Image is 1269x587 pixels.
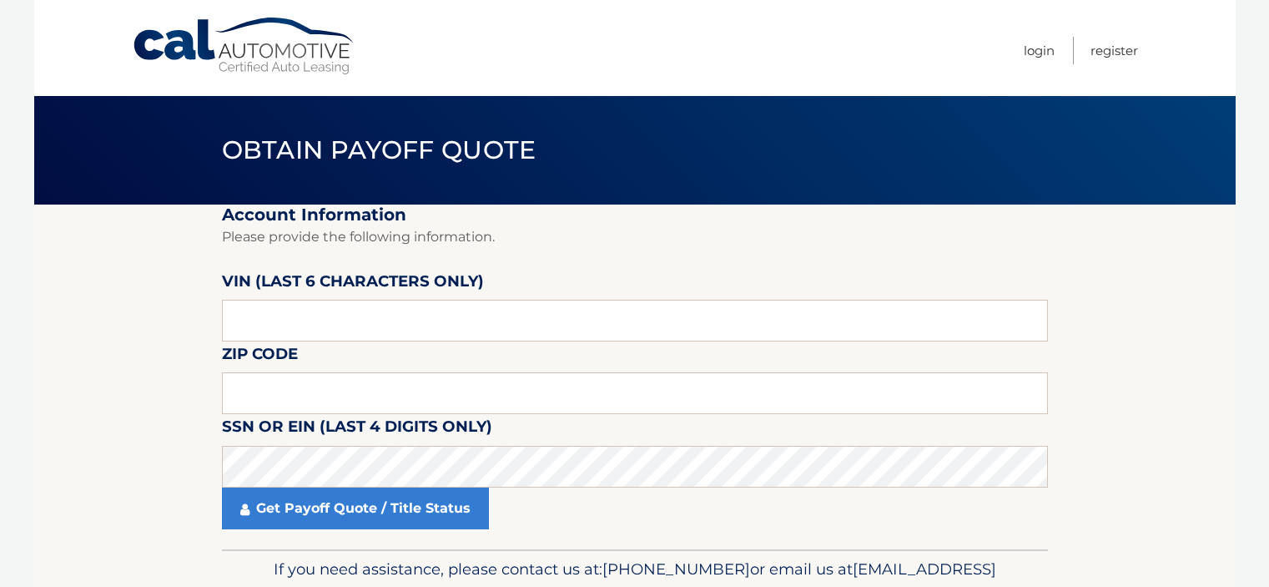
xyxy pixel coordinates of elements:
[222,414,492,445] label: SSN or EIN (last 4 digits only)
[222,269,484,300] label: VIN (last 6 characters only)
[222,205,1048,225] h2: Account Information
[222,488,489,529] a: Get Payoff Quote / Title Status
[222,225,1048,249] p: Please provide the following information.
[132,17,357,76] a: Cal Automotive
[222,134,536,165] span: Obtain Payoff Quote
[1090,37,1138,64] a: Register
[602,559,750,579] span: [PHONE_NUMBER]
[222,342,298,372] label: Zip Code
[1024,37,1055,64] a: Login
